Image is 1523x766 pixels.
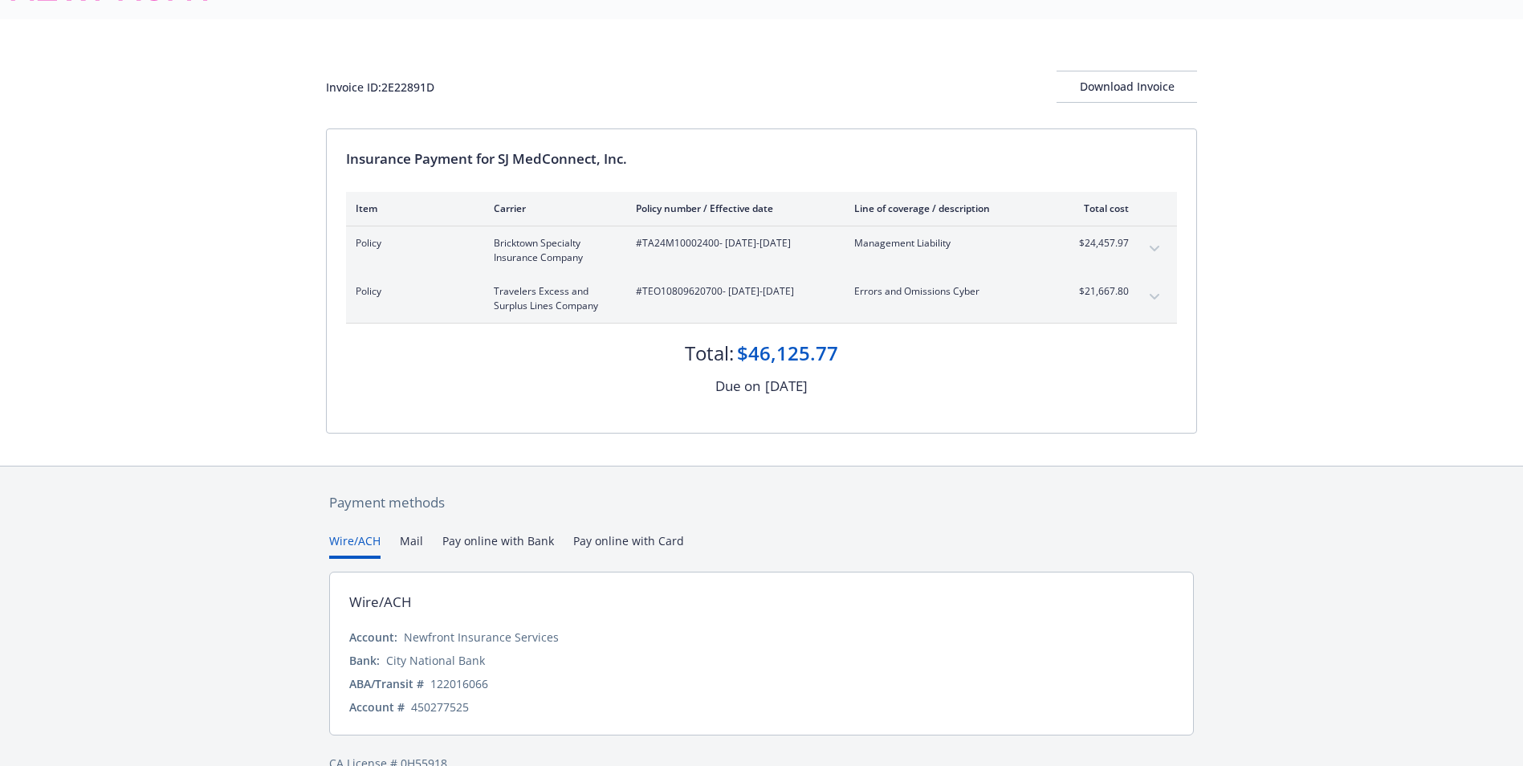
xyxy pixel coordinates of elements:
span: Policy [356,284,468,299]
div: 122016066 [430,675,488,692]
span: Bricktown Specialty Insurance Company [494,236,610,265]
div: City National Bank [386,652,485,669]
span: Errors and Omissions Cyber [854,284,1043,299]
button: Wire/ACH [329,532,381,559]
button: expand content [1142,284,1167,310]
button: Download Invoice [1057,71,1197,103]
button: Pay online with Card [573,532,684,559]
div: Total: [685,340,734,367]
div: Wire/ACH [349,592,412,613]
div: $46,125.77 [737,340,838,367]
div: Due on [715,376,760,397]
button: Pay online with Bank [442,532,554,559]
div: Total cost [1069,202,1129,215]
div: Line of coverage / description [854,202,1043,215]
div: ABA/Transit # [349,675,424,692]
button: expand content [1142,236,1167,262]
div: 450277525 [411,699,469,715]
div: PolicyTravelers Excess and Surplus Lines Company#TEO10809620700- [DATE]-[DATE]Errors and Omission... [346,275,1177,323]
div: Account: [349,629,397,646]
span: $24,457.97 [1069,236,1129,251]
div: Newfront Insurance Services [404,629,559,646]
div: [DATE] [765,376,808,397]
div: Bank: [349,652,380,669]
span: #TA24M10002400 - [DATE]-[DATE] [636,236,829,251]
div: Download Invoice [1057,71,1197,102]
span: Travelers Excess and Surplus Lines Company [494,284,610,313]
div: Policy number / Effective date [636,202,829,215]
div: Payment methods [329,492,1194,513]
span: Policy [356,236,468,251]
span: Management Liability [854,236,1043,251]
div: PolicyBricktown Specialty Insurance Company#TA24M10002400- [DATE]-[DATE]Management Liability$24,4... [346,226,1177,275]
div: Carrier [494,202,610,215]
div: Insurance Payment for SJ MedConnect, Inc. [346,149,1177,169]
div: Account # [349,699,405,715]
span: #TEO10809620700 - [DATE]-[DATE] [636,284,829,299]
div: Item [356,202,468,215]
span: $21,667.80 [1069,284,1129,299]
div: Invoice ID: 2E22891D [326,79,434,96]
button: Mail [400,532,423,559]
